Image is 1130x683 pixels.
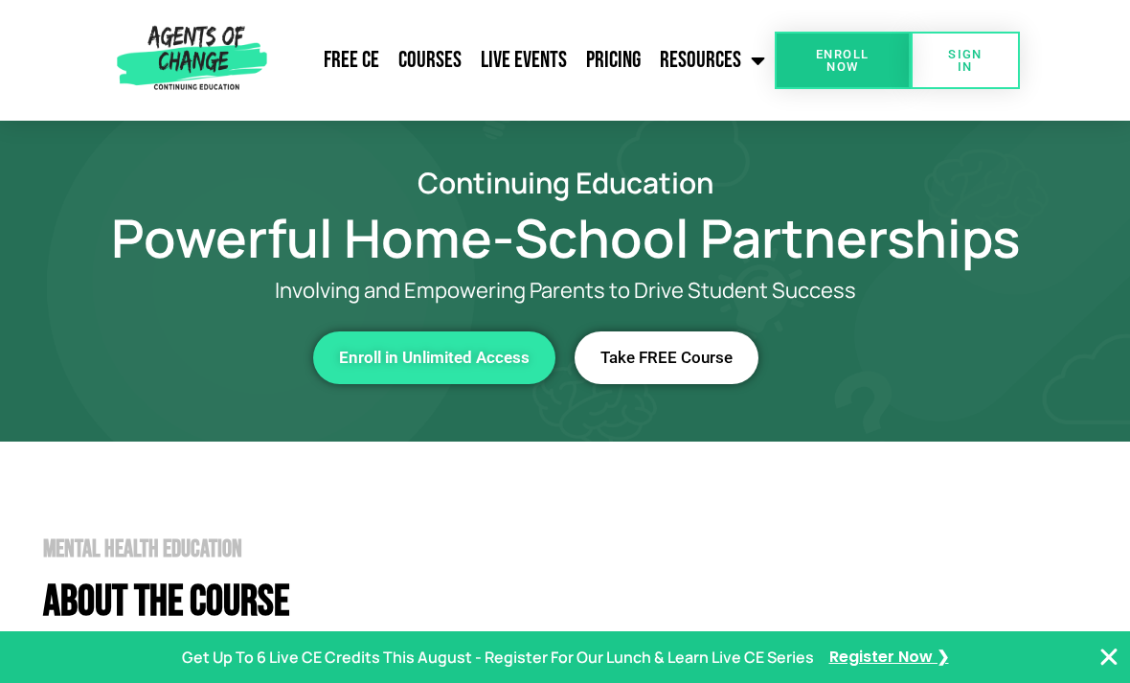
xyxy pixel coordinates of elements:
[389,36,471,84] a: Courses
[182,644,814,672] p: Get Up To 6 Live CE Credits This August - Register For Our Lunch & Learn Live CE Series
[650,36,775,84] a: Resources
[575,331,758,384] a: Take FREE Course
[941,48,989,73] span: SIGN IN
[43,581,1111,624] h4: About The Course
[576,36,650,84] a: Pricing
[314,36,389,84] a: Free CE
[48,169,1082,196] h2: Continuing Education
[1097,646,1120,669] button: Close Banner
[471,36,576,84] a: Live Events
[775,32,912,89] a: Enroll Now
[124,279,1006,303] p: Involving and Empowering Parents to Drive Student Success
[911,32,1020,89] a: SIGN IN
[43,537,1111,561] h2: Mental Health Education
[339,350,530,366] span: Enroll in Unlimited Access
[829,644,949,672] a: Register Now ❯
[805,48,881,73] span: Enroll Now
[600,350,733,366] span: Take FREE Course
[274,36,775,84] nav: Menu
[48,216,1082,260] h1: Powerful Home-School Partnerships
[313,331,555,384] a: Enroll in Unlimited Access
